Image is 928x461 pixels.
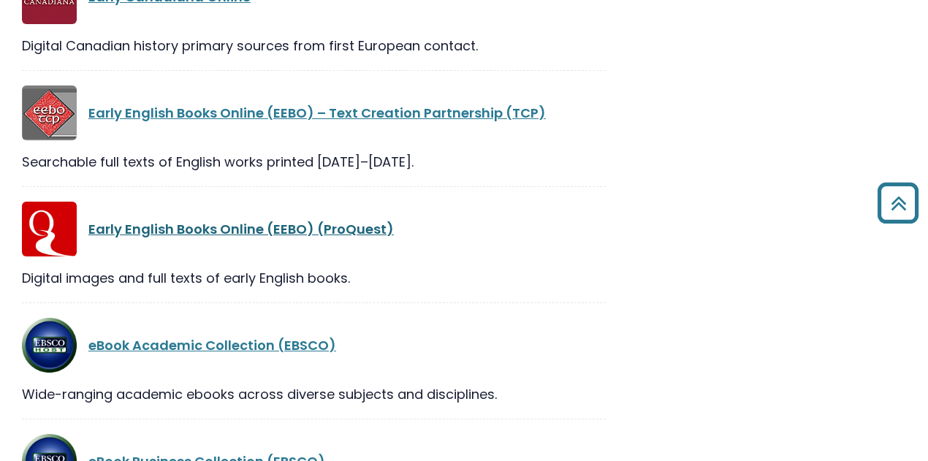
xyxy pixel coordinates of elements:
a: Early English Books Online (EEBO) (ProQuest) [88,220,394,238]
div: Digital Canadian history primary sources from first European contact. [22,36,606,56]
div: Digital images and full texts of early English books. [22,268,606,288]
a: eBook Academic Collection (EBSCO) [88,336,336,354]
div: Wide-ranging academic ebooks across diverse subjects and disciplines. [22,384,606,404]
div: Searchable full texts of English works printed [DATE]–[DATE]. [22,152,606,172]
a: Early English Books Online (EEBO) – Text Creation Partnership (TCP) [88,104,546,122]
a: Back to Top [872,189,924,216]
